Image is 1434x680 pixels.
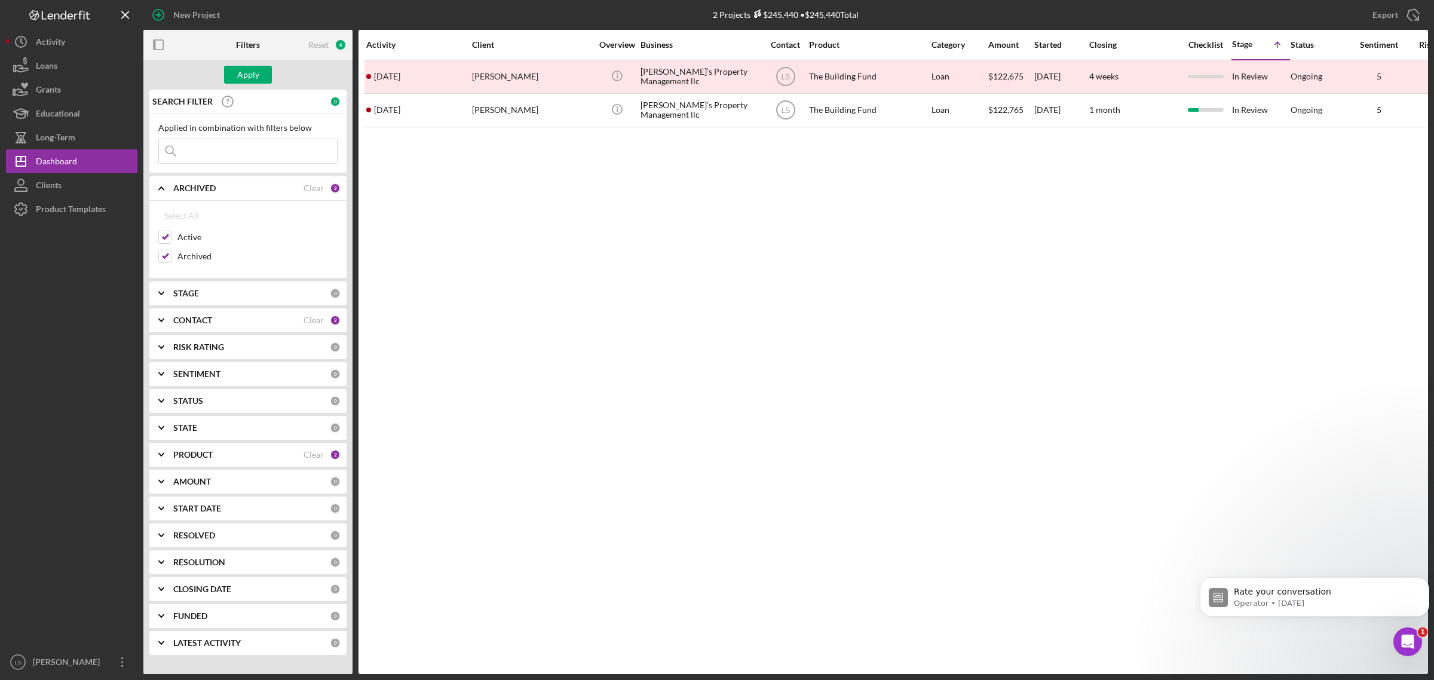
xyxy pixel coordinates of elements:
[177,231,338,243] label: Active
[472,94,592,126] div: [PERSON_NAME]
[330,96,341,107] div: 0
[36,149,77,176] div: Dashboard
[1034,40,1088,50] div: Started
[1361,3,1428,27] button: Export
[152,97,213,106] b: SEARCH FILTER
[1418,627,1427,637] span: 1
[809,94,929,126] div: The Building Fund
[1089,71,1119,81] time: 4 weeks
[932,61,987,93] div: Loan
[173,504,221,513] b: START DATE
[750,10,798,20] div: $245,440
[6,125,137,149] button: Long-Term
[304,450,324,460] div: Clear
[173,342,224,352] b: RISK RATING
[330,449,341,460] div: 2
[1195,552,1434,648] iframe: Intercom notifications message
[36,78,61,105] div: Grants
[330,315,341,326] div: 2
[308,40,329,50] div: Reset
[224,66,272,84] button: Apply
[1372,3,1398,27] div: Export
[177,250,338,262] label: Archived
[158,204,205,228] button: Select All
[36,30,65,57] div: Activity
[641,61,760,93] div: [PERSON_NAME]’s Property Management llc
[173,558,225,567] b: RESOLUTION
[330,422,341,433] div: 0
[6,102,137,125] a: Educational
[6,197,137,221] button: Product Templates
[809,40,929,50] div: Product
[1349,72,1409,81] div: 5
[641,40,760,50] div: Business
[14,659,22,666] text: LS
[1291,40,1348,50] div: Status
[173,450,213,460] b: PRODUCT
[1232,94,1289,126] div: In Review
[1349,40,1409,50] div: Sentiment
[237,66,259,84] div: Apply
[173,396,203,406] b: STATUS
[36,125,75,152] div: Long-Term
[988,105,1024,115] span: $122,765
[304,316,324,325] div: Clear
[143,3,232,27] button: New Project
[173,477,211,486] b: AMOUNT
[6,78,137,102] a: Grants
[36,102,80,128] div: Educational
[173,369,220,379] b: SENTIMENT
[173,423,197,433] b: STATE
[173,316,212,325] b: CONTACT
[1291,105,1322,115] div: Ongoing
[472,40,592,50] div: Client
[330,342,341,353] div: 0
[1089,105,1120,115] time: 1 month
[158,123,338,133] div: Applied in combination with filters below
[173,531,215,540] b: RESOLVED
[641,94,760,126] div: [PERSON_NAME]’s Property Management llc
[173,3,220,27] div: New Project
[330,611,341,621] div: 0
[173,183,216,193] b: ARCHIVED
[781,106,790,115] text: LS
[330,288,341,299] div: 0
[6,149,137,173] button: Dashboard
[1291,72,1322,81] div: Ongoing
[932,40,987,50] div: Category
[330,183,341,194] div: 2
[36,173,62,200] div: Clients
[713,10,859,20] div: 2 Projects • $245,440 Total
[6,30,137,54] button: Activity
[335,39,347,51] div: 6
[932,94,987,126] div: Loan
[472,61,592,93] div: [PERSON_NAME]
[6,173,137,197] button: Clients
[330,557,341,568] div: 0
[36,197,106,224] div: Product Templates
[164,204,199,228] div: Select All
[988,61,1033,93] div: $122,675
[304,183,324,193] div: Clear
[1232,61,1289,93] div: In Review
[36,54,57,81] div: Loans
[1180,40,1231,50] div: Checklist
[1232,39,1261,49] div: Stage
[330,503,341,514] div: 0
[1393,627,1422,656] iframe: Intercom live chat
[330,638,341,648] div: 0
[6,54,137,78] button: Loans
[330,369,341,379] div: 0
[173,611,207,621] b: FUNDED
[236,40,260,50] b: Filters
[173,638,241,648] b: LATEST ACTIVITY
[763,40,808,50] div: Contact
